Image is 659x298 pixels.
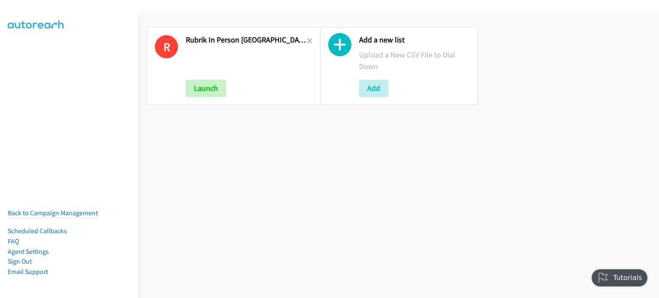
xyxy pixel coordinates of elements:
[8,268,48,276] a: Email Support
[586,261,653,292] iframe: Checklist
[8,247,49,256] a: Agent Settings
[8,209,98,217] a: Back to Campaign Management
[359,80,388,97] button: Add
[359,49,470,72] p: Upload a New CSV File to Dial Down
[8,257,32,265] a: Sign Out
[186,80,226,97] button: Launch
[8,237,19,245] a: FAQ
[186,35,307,45] h2: Rubrik In Person [GEOGRAPHIC_DATA] Wed 1
[8,227,67,235] a: Scheduled Callbacks
[155,35,178,58] h1: R
[359,35,470,45] h2: Add a new list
